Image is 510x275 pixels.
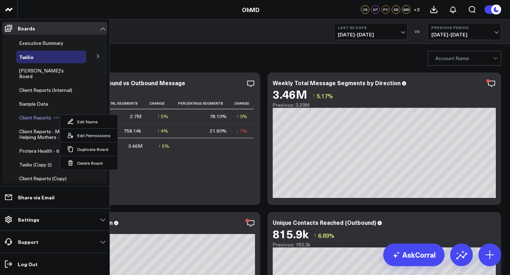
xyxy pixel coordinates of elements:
[158,142,169,150] div: ↑ 5%
[19,129,80,140] a: Client Reports - Mothers Helping Mothers - 72546
[60,128,118,142] button: Edit Permissions
[19,101,48,107] a: Sample Data
[128,142,142,150] div: 3.46M
[18,217,39,222] p: Settings
[236,127,247,134] div: ↓ 1%
[19,176,67,181] a: Client Reports (Copy)
[19,175,67,182] span: Client Reports (Copy)
[60,142,118,156] button: Duplicate Board
[381,5,390,14] div: PC
[318,232,334,239] span: 6.89%
[19,148,70,154] a: Protera Health - 61468
[273,79,401,87] div: Weekly Total Message Segments by Direction
[18,25,35,31] p: Boards
[412,5,421,14] button: +3
[210,127,227,134] div: 21.90%
[19,40,63,46] a: Executive Summary
[19,161,52,168] span: Twilio (Copy 2)
[124,127,141,134] div: 758.14k
[273,218,376,226] div: Unique Contacts Reached (Outbound)
[130,113,141,120] div: 2.7M
[338,25,404,30] b: Last 30 Days
[19,68,76,79] a: [PERSON_NAME]'s Board
[18,261,38,267] p: Log Out
[19,53,34,60] span: Twilio
[431,32,497,37] span: [DATE] - [DATE]
[157,113,168,120] div: ↑ 5%
[19,114,51,121] span: Client Reports
[210,113,227,120] div: 78.10%
[312,91,315,100] span: ↑
[411,29,424,34] div: VS
[273,88,307,100] div: 3.46M
[2,258,107,270] a: Log Out
[233,98,254,109] th: Change
[334,23,408,40] button: Last 30 Days[DATE]-[DATE]
[19,87,72,93] a: Client Reports (Internal)
[273,102,496,108] div: Previous: 3.29M
[175,98,233,109] th: Percentage Segments
[383,244,444,266] a: AskCorral
[19,54,34,60] a: Twilio
[242,6,260,13] a: OhMD
[60,156,118,170] button: Delete Board
[392,5,400,14] div: EB
[157,127,168,134] div: ↑ 4%
[371,5,380,14] div: GT
[431,25,497,30] b: Previous Period
[19,162,52,168] a: Twilio (Copy 2)
[273,242,496,247] div: Previous: 763.3k
[236,113,247,120] div: ↑ 0%
[414,7,420,12] span: + 3
[338,32,404,37] span: [DATE] - [DATE]
[19,115,51,121] a: Client Reports
[427,23,501,40] button: Previous Period[DATE]-[DATE]
[402,5,410,14] div: MR
[19,128,74,140] span: Client Reports - Mothers Helping Mothers - 72546
[361,5,369,14] div: CS
[60,115,118,128] button: Edit Name
[273,227,308,240] div: 815.9k
[18,194,55,200] p: Share via Email
[103,98,148,109] th: Total Segments
[18,239,38,245] p: Support
[148,98,174,109] th: Change
[19,67,64,80] span: [PERSON_NAME]'s Board
[317,92,333,100] span: 5.17%
[314,231,317,240] span: ↑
